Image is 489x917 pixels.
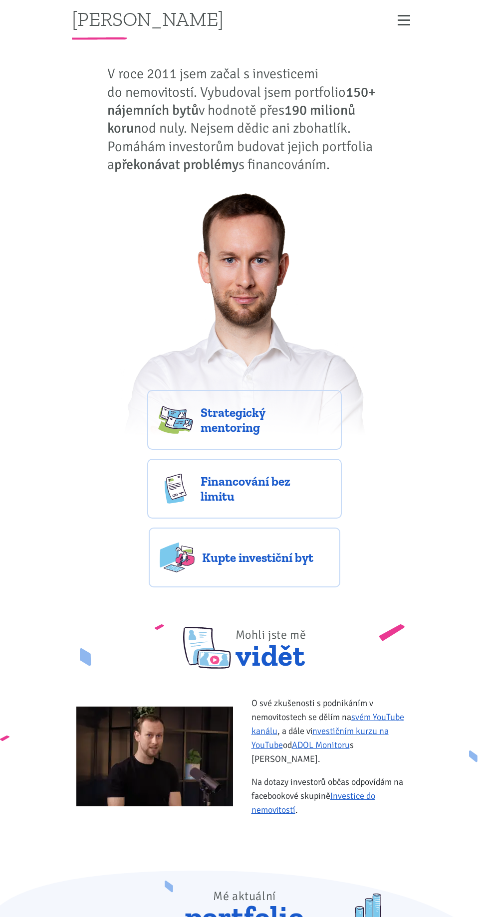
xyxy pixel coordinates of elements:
a: Investice do nemovitostí [251,790,375,815]
a: Financování bez limitu [147,459,342,519]
img: finance [158,474,193,504]
p: O své zkušenosti s podnikáním v nemovitostech se dělím na , a dále v od s [PERSON_NAME]. [251,696,418,766]
img: flats [160,543,195,572]
strong: překonávat problémy [114,156,239,173]
a: investičním kurzu na YouTube [251,726,389,750]
span: vidět [236,615,306,669]
strong: 190 milionů korun [107,102,355,137]
span: Strategický mentoring [201,405,331,435]
button: Zobrazit menu [391,11,418,29]
span: Mé aktuální [213,889,276,904]
a: Kupte investiční byt [149,528,340,587]
span: Financování bez limitu [201,474,331,504]
a: Strategický mentoring [147,390,342,450]
a: ADOL Monitoru [292,739,350,750]
span: Mohli jste mě [236,627,306,642]
a: svém YouTube kanálu [251,712,404,736]
a: [PERSON_NAME] [72,9,224,28]
p: V roce 2011 jsem začal s investicemi do nemovitostí. Vybudoval jsem portfolio v hodnotě přes od n... [107,65,382,174]
span: Kupte investiční byt [202,550,329,565]
p: Na dotazy investorů občas odpovídám na facebookové skupině . [251,775,418,817]
img: strategy [158,405,193,435]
